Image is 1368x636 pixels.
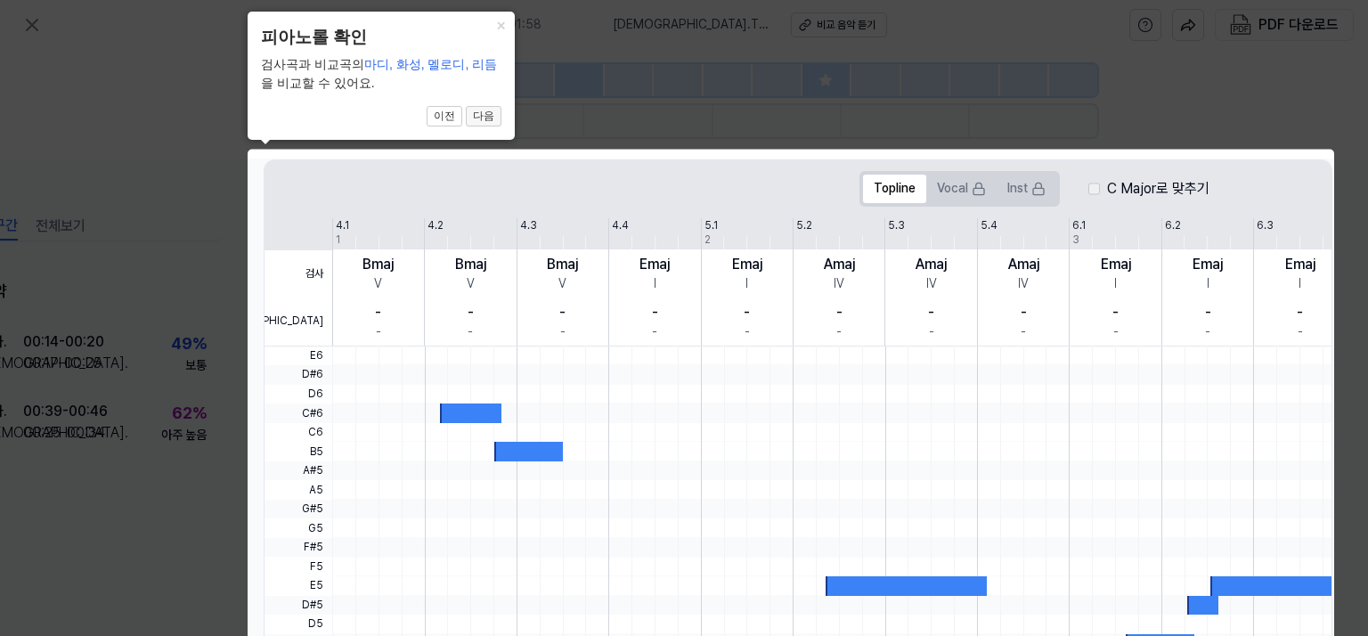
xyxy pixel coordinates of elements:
span: D#6 [265,365,332,385]
div: 4.1 [336,218,349,233]
div: I [1114,275,1117,293]
div: 5.2 [796,218,812,233]
div: - [559,302,566,323]
div: - [1205,302,1211,323]
div: V [374,275,382,293]
div: 6.2 [1165,218,1181,233]
span: D5 [265,615,332,634]
header: 피아노롤 확인 [261,25,501,51]
div: Amaj [824,254,855,275]
div: Emaj [732,254,762,275]
button: Inst [997,175,1056,203]
div: IV [926,275,937,293]
div: - [744,302,750,323]
div: 4.2 [427,218,444,233]
div: 2 [704,232,711,248]
div: IV [1018,275,1029,293]
div: 3 [1072,232,1079,248]
span: D6 [265,385,332,404]
div: - [652,323,657,341]
div: - [1021,302,1027,323]
button: 이전 [427,106,462,127]
span: E5 [265,576,332,596]
div: - [376,323,381,341]
div: V [467,275,475,293]
div: Bmaj [547,254,578,275]
div: 5.1 [704,218,718,233]
div: Amaj [916,254,947,275]
div: Emaj [1193,254,1223,275]
span: F#5 [265,538,332,558]
div: IV [834,275,844,293]
div: I [1207,275,1209,293]
span: C6 [265,423,332,443]
div: - [929,323,934,341]
button: 다음 [466,106,501,127]
div: - [928,302,934,323]
div: - [745,323,750,341]
span: C#6 [265,404,332,423]
div: - [375,302,381,323]
div: I [654,275,656,293]
span: D#5 [265,596,332,616]
div: 5.3 [888,218,905,233]
div: 4.4 [612,218,629,233]
div: - [1297,302,1303,323]
div: - [1205,323,1210,341]
div: Emaj [639,254,670,275]
div: 4.3 [520,218,537,233]
div: Emaj [1101,254,1131,275]
label: C Major로 맞추기 [1107,178,1209,200]
div: - [468,302,474,323]
div: - [1021,323,1026,341]
div: - [560,323,566,341]
span: G5 [265,518,332,538]
button: Topline [863,175,926,203]
div: Emaj [1285,254,1315,275]
div: V [558,275,566,293]
div: 1 [336,232,340,248]
div: - [1298,323,1303,341]
span: A5 [265,480,332,500]
button: Vocal [926,175,997,203]
span: A#5 [265,461,332,481]
div: - [652,302,658,323]
span: [DEMOGRAPHIC_DATA] [265,298,332,346]
span: F5 [265,557,332,576]
div: 6.3 [1257,218,1274,233]
span: 마디, 화성, 멜로디, 리듬 [364,57,497,71]
div: 5.4 [981,218,997,233]
div: Bmaj [455,254,486,275]
span: G#5 [265,500,332,519]
div: - [468,323,473,341]
span: E6 [265,347,332,366]
div: Bmaj [362,254,394,275]
span: B5 [265,442,332,461]
button: Close [486,12,515,37]
span: 검사 [265,250,332,298]
div: 6.1 [1072,218,1086,233]
div: - [836,323,842,341]
div: - [1112,302,1119,323]
div: I [745,275,748,293]
div: I [1299,275,1301,293]
div: 검사곡과 비교곡의 을 비교할 수 있어요. [261,55,501,93]
div: - [1113,323,1119,341]
div: Amaj [1008,254,1039,275]
div: - [836,302,843,323]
